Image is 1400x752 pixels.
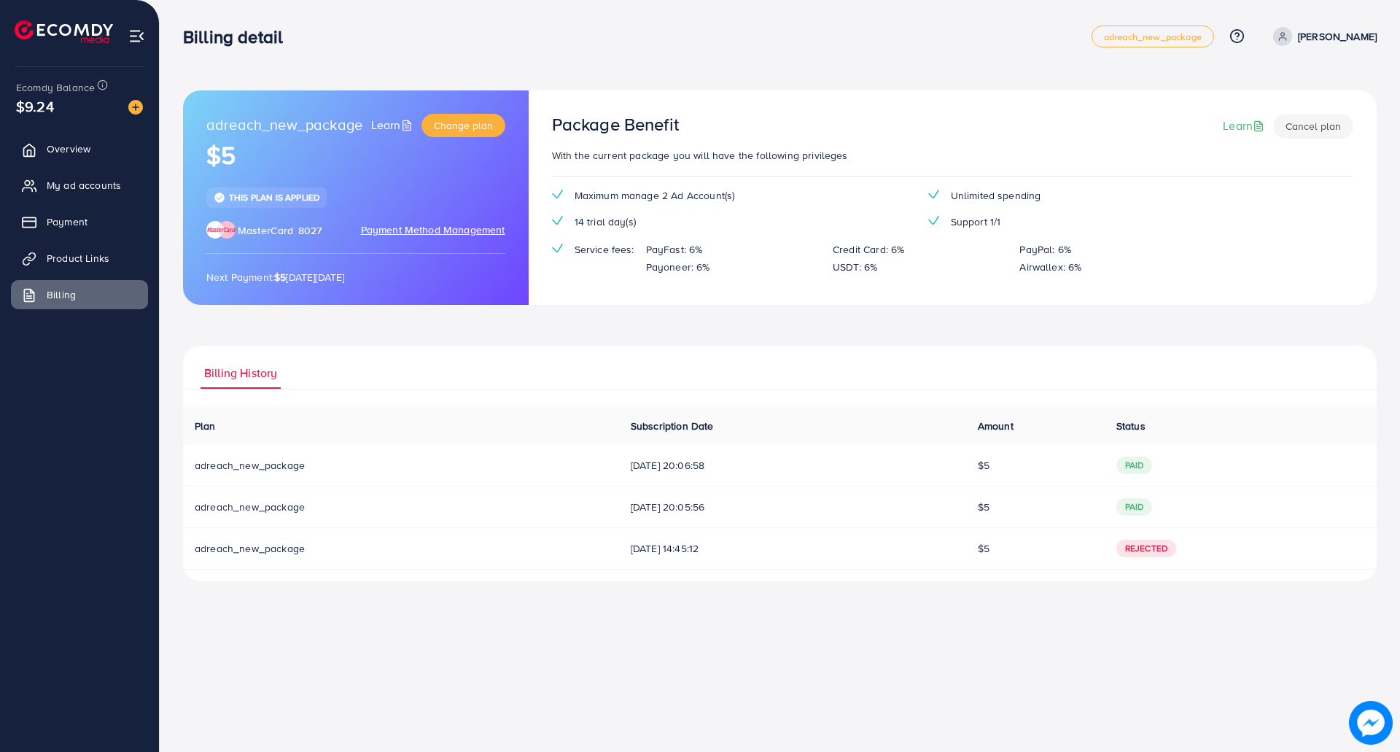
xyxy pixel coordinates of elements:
p: Airwallex: 6% [1019,258,1081,276]
span: Ecomdy Balance [16,80,95,95]
span: Product Links [47,251,109,265]
span: This plan is applied [229,191,319,203]
span: Payment [47,214,87,229]
a: Learn [371,117,416,133]
span: paid [1116,457,1153,474]
span: Status [1116,419,1146,433]
img: tick [552,216,563,225]
span: [DATE] 20:05:56 [631,500,954,514]
p: With the current package you will have the following privileges [552,147,1353,164]
p: [PERSON_NAME] [1298,28,1377,45]
strong: $5 [274,270,286,284]
span: $5 [978,500,989,514]
img: tick [928,216,939,225]
h1: $5 [206,141,505,171]
span: Rejected [1116,540,1176,557]
span: MasterCard [238,223,294,238]
span: Change plan [434,118,493,133]
span: [DATE] 20:06:58 [631,458,954,473]
span: Service fees: [575,242,634,257]
span: $5 [978,458,989,473]
span: Amount [978,419,1014,433]
img: tick [928,190,939,199]
h3: Billing detail [183,26,295,47]
a: Overview [11,134,148,163]
span: Plan [195,419,216,433]
img: brand [206,221,236,239]
span: 8027 [298,223,322,238]
span: My ad accounts [47,178,121,193]
img: tick [552,190,563,199]
span: Subscription Date [631,419,714,433]
span: paid [1116,498,1153,516]
p: USDT: 6% [833,258,877,276]
span: adreach_new_package [195,500,305,514]
span: $5 [978,541,989,556]
span: Payment Method Management [361,222,505,239]
p: PayFast: 6% [646,241,703,258]
a: adreach_new_package [1092,26,1214,47]
span: Billing [47,287,76,302]
p: PayPal: 6% [1019,241,1071,258]
span: Maximum manage 2 Ad Account(s) [575,188,735,203]
span: $9.24 [16,96,54,117]
span: adreach_new_package [195,458,305,473]
span: Unlimited spending [951,188,1041,203]
button: Change plan [421,114,505,137]
p: Payoneer: 6% [646,258,710,276]
img: image [1350,702,1391,743]
span: adreach_new_package [195,541,305,556]
a: [PERSON_NAME] [1267,27,1377,46]
span: Support 1/1 [951,214,1001,229]
a: Product Links [11,244,148,273]
span: Overview [47,142,90,156]
span: [DATE] 14:45:12 [631,541,954,556]
img: logo [15,20,113,43]
a: Learn [1223,117,1267,134]
a: Billing [11,280,148,309]
p: Credit Card: 6% [833,241,904,258]
span: Billing History [204,365,277,381]
img: menu [128,28,145,44]
h3: Package Benefit [552,114,679,135]
button: Cancel plan [1273,114,1353,139]
p: Next Payment: [DATE][DATE] [206,268,505,286]
a: My ad accounts [11,171,148,200]
img: tick [552,244,563,253]
img: image [128,100,143,115]
img: tick [214,192,225,203]
span: adreach_new_package [206,114,362,137]
span: 14 trial day(s) [575,214,636,229]
a: Payment [11,207,148,236]
span: adreach_new_package [1104,32,1202,42]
